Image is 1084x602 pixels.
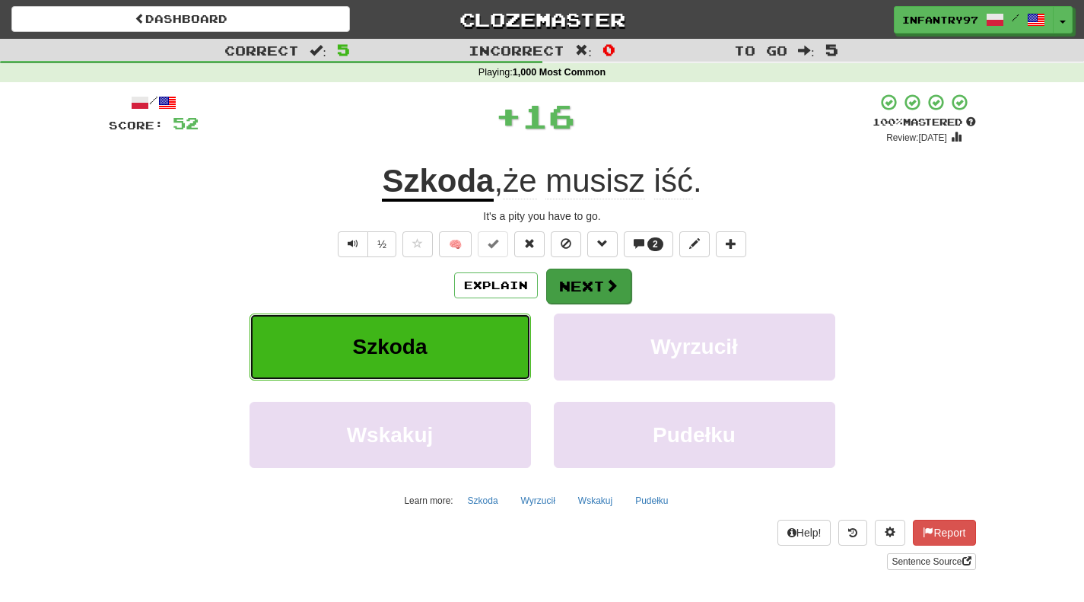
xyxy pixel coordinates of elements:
span: To go [734,43,787,58]
a: Sentence Source [887,553,975,570]
span: 100 % [873,116,903,128]
div: / [109,93,199,112]
span: : [575,44,592,57]
span: : [310,44,326,57]
span: Wskakuj [347,423,434,447]
small: Learn more: [404,495,453,506]
button: Edit sentence (alt+d) [679,231,710,257]
button: 2 [624,231,673,257]
a: Dashboard [11,6,350,32]
span: infantry97 [902,13,978,27]
button: Szkoda [250,314,531,380]
button: Round history (alt+y) [838,520,867,546]
button: Play sentence audio (ctl+space) [338,231,368,257]
button: Wyrzucił [513,489,564,512]
span: / [1012,12,1019,23]
div: Text-to-speech controls [335,231,396,257]
span: 5 [337,40,350,59]
button: Grammar (alt+g) [587,231,618,257]
button: Reset to 0% Mastered (alt+r) [514,231,545,257]
a: infantry97 / [894,6,1054,33]
span: 16 [522,97,575,135]
button: Pudełku [554,402,835,468]
span: iść [654,163,693,199]
button: ½ [367,231,396,257]
span: + [495,93,522,139]
div: It's a pity you have to go. [109,209,976,224]
strong: 1,000 Most Common [513,67,606,78]
button: Wskakuj [250,402,531,468]
button: Add to collection (alt+a) [716,231,746,257]
button: Help! [777,520,831,546]
span: że [503,163,536,199]
span: musisz [545,163,645,199]
span: Correct [224,43,299,58]
button: Explain [454,272,538,298]
button: Report [913,520,975,546]
span: 5 [825,40,838,59]
span: 0 [602,40,615,59]
button: Szkoda [459,489,507,512]
u: Szkoda [382,163,494,202]
a: Clozemaster [373,6,711,33]
button: Next [546,269,631,304]
span: Incorrect [469,43,564,58]
span: 2 [653,239,658,250]
span: Wyrzucił [650,335,738,358]
span: Score: [109,119,164,132]
span: Pudełku [653,423,736,447]
span: 52 [173,113,199,132]
small: Review: [DATE] [886,132,947,143]
span: : [798,44,815,57]
button: Set this sentence to 100% Mastered (alt+m) [478,231,508,257]
button: Wskakuj [570,489,621,512]
button: Ignore sentence (alt+i) [551,231,581,257]
div: Mastered [873,116,976,129]
button: 🧠 [439,231,472,257]
button: Pudełku [627,489,676,512]
span: Szkoda [352,335,427,358]
span: , . [494,163,701,199]
button: Wyrzucił [554,314,835,380]
button: Favorite sentence (alt+f) [402,231,433,257]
